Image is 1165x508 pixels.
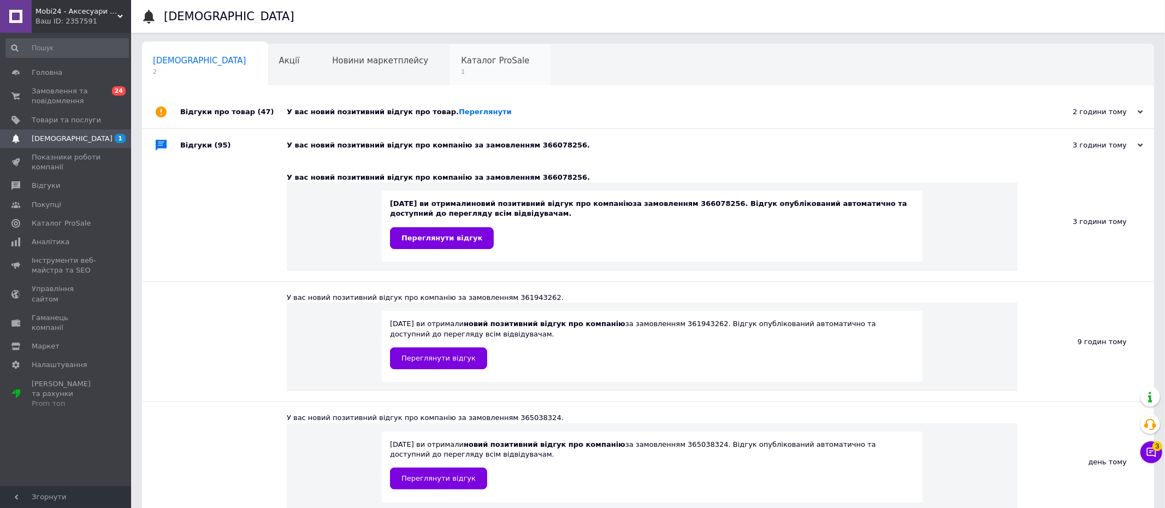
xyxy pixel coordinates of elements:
[258,108,274,116] span: (47)
[287,173,1018,182] div: У вас новий позитивний відгук про компанію за замовленням 366078256.
[32,256,101,275] span: Інструменти веб-майстра та SEO
[32,360,87,370] span: Налаштування
[279,56,300,66] span: Акції
[471,199,633,208] b: новий позитивний відгук про компанію
[36,16,131,26] div: Ваш ID: 2357591
[32,237,69,247] span: Аналітика
[1034,140,1143,150] div: 3 години тому
[461,56,529,66] span: Каталог ProSale
[32,86,101,106] span: Замовлення та повідомлення
[32,200,61,210] span: Покупці
[180,96,287,128] div: Відгуки про товар
[1034,107,1143,117] div: 2 години тому
[287,140,1034,150] div: У вас новий позитивний відгук про компанію за замовленням 366078256.
[32,115,101,125] span: Товари та послуги
[464,320,625,328] b: новий позитивний відгук про компанію
[1140,441,1162,463] button: Чат з покупцем3
[390,347,487,369] a: Переглянути відгук
[390,468,487,489] a: Переглянути відгук
[401,474,476,482] span: Переглянути відгук
[464,440,625,448] b: новий позитивний відгук про компанію
[332,56,428,66] span: Новини маркетплейсу
[5,38,129,58] input: Пошук
[32,68,62,78] span: Головна
[32,134,113,144] span: [DEMOGRAPHIC_DATA]
[32,152,101,172] span: Показники роботи компанії
[32,341,60,351] span: Маркет
[32,313,101,333] span: Гаманець компанії
[32,284,101,304] span: Управління сайтом
[32,218,91,228] span: Каталог ProSale
[115,134,126,143] span: 1
[36,7,117,16] span: Mobi24 - Аксесуари для смартфонів
[461,68,529,76] span: 1
[390,199,914,249] div: [DATE] ви отримали за замовленням 366078256. Відгук опублікований автоматично та доступний до пер...
[1018,282,1154,401] div: 9 годин тому
[215,141,231,149] span: (95)
[390,440,914,489] div: [DATE] ви отримали за замовленням 365038324. Відгук опублікований автоматично та доступний до пер...
[287,293,1018,303] div: У вас новий позитивний відгук про компанію за замовленням 361943262.
[32,181,60,191] span: Відгуки
[401,354,476,362] span: Переглянути відгук
[401,234,482,242] span: Переглянути відгук
[287,413,1018,423] div: У вас новий позитивний відгук про компанію за замовленням 365038324.
[153,68,246,76] span: 2
[32,399,101,409] div: Prom топ
[32,379,101,409] span: [PERSON_NAME] та рахунки
[1018,162,1154,281] div: 3 години тому
[390,227,494,249] a: Переглянути відгук
[1152,441,1162,451] span: 3
[459,108,512,116] a: Переглянути
[180,129,287,162] div: Відгуки
[164,10,294,23] h1: [DEMOGRAPHIC_DATA]
[153,56,246,66] span: [DEMOGRAPHIC_DATA]
[112,86,126,96] span: 24
[390,319,914,369] div: [DATE] ви отримали за замовленням 361943262. Відгук опублікований автоматично та доступний до пер...
[287,107,1034,117] div: У вас новий позитивний відгук про товар.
